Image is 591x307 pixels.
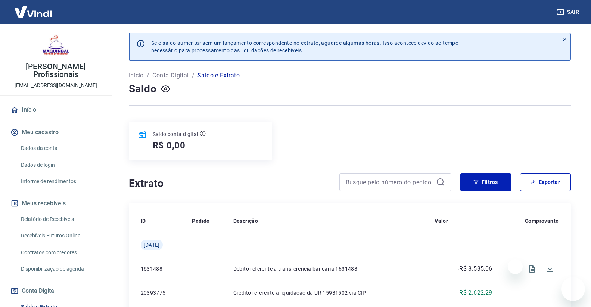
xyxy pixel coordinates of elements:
span: [DATE] [144,241,160,249]
button: Exportar [520,173,571,191]
img: f6ce95d3-a6ad-4fb1-9c65-5e03a0ce469e.jpeg [41,30,71,60]
img: Vindi [9,0,57,23]
a: Disponibilização de agenda [18,261,103,277]
p: / [147,71,149,80]
button: Filtros [460,173,511,191]
p: Comprovante [525,217,559,225]
p: Saldo conta digital [153,131,199,138]
button: Sair [555,5,582,19]
p: / [192,71,195,80]
h5: R$ 0,00 [153,139,186,151]
a: Contratos com credores [18,245,103,260]
button: Meu cadastro [9,124,103,141]
p: 1631488 [141,265,180,273]
a: Início [9,102,103,118]
a: Relatório de Recebíveis [18,212,103,227]
p: [PERSON_NAME] Profissionais [6,63,106,79]
p: ID [141,217,146,225]
a: Dados de login [18,157,103,173]
h4: Saldo [129,82,157,96]
a: Dados da conta [18,141,103,156]
p: Descrição [233,217,258,225]
p: R$ 2.622,29 [459,288,492,297]
p: Valor [435,217,448,225]
iframe: Botão para abrir a janela de mensagens [561,277,585,301]
input: Busque pelo número do pedido [346,176,433,188]
p: Débito referente à transferência bancária 1631488 [233,265,423,273]
a: Início [129,71,144,80]
p: Se o saldo aumentar sem um lançamento correspondente no extrato, aguarde algumas horas. Isso acon... [151,39,459,54]
p: Saldo e Extrato [197,71,240,80]
p: Crédito referente à liquidação da UR 15931502 via CIP [233,289,423,297]
button: Meus recebíveis [9,195,103,212]
button: Conta Digital [9,283,103,299]
a: Conta Digital [152,71,189,80]
iframe: Fechar mensagem [508,259,523,274]
h4: Extrato [129,176,330,191]
p: Pedido [192,217,209,225]
p: -R$ 8.535,06 [458,264,492,273]
p: [EMAIL_ADDRESS][DOMAIN_NAME] [15,82,97,89]
a: Informe de rendimentos [18,174,103,189]
p: 20393775 [141,289,180,297]
a: Recebíveis Futuros Online [18,228,103,243]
